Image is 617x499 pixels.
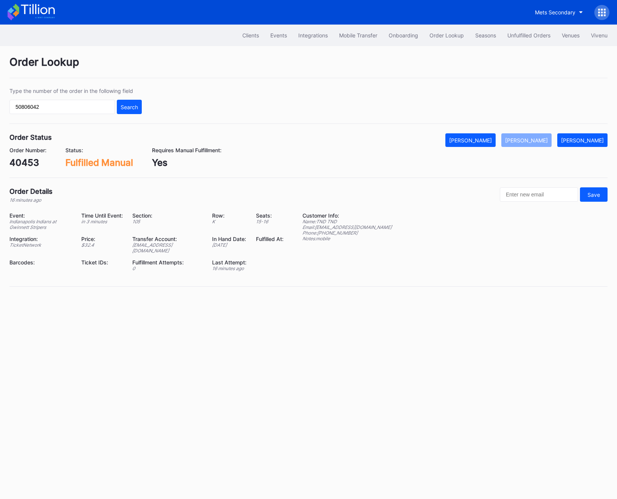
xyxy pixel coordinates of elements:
div: 16 minutes ago [9,197,53,203]
div: Transfer Account: [132,236,203,242]
div: Order Lookup [429,32,464,39]
div: 105 [132,219,203,224]
div: Order Details [9,187,53,195]
div: Seasons [475,32,496,39]
div: Order Status [9,133,52,141]
button: Clients [237,28,265,42]
button: Events [265,28,293,42]
button: Unfulfilled Orders [502,28,556,42]
div: In Hand Date: [212,236,246,242]
div: Mets Secondary [535,9,575,15]
div: Phone: [PHONE_NUMBER] [302,230,392,236]
div: Seats: [256,212,284,219]
div: Venues [562,32,580,39]
div: Ticket IDs: [81,259,123,266]
div: $ 32.4 [81,242,123,248]
div: [EMAIL_ADDRESS][DOMAIN_NAME] [132,242,203,253]
div: 40453 [9,157,47,168]
div: Email: [EMAIL_ADDRESS][DOMAIN_NAME] [302,224,392,230]
div: Last Attempt: [212,259,246,266]
div: Order Number: [9,147,47,153]
div: TicketNetwork [9,242,72,248]
input: Enter new email [500,187,578,202]
div: Onboarding [389,32,418,39]
button: Venues [556,28,585,42]
div: Price: [81,236,123,242]
div: K [212,219,246,224]
button: Save [580,187,608,202]
div: Section: [132,212,203,219]
div: Events [270,32,287,39]
div: Fulfilled Manual [65,157,133,168]
div: Type the number of the order in the following field [9,88,142,94]
div: [PERSON_NAME] [505,137,548,144]
div: Vivenu [591,32,608,39]
div: Name: TND TND [302,219,392,224]
button: Search [117,100,142,114]
div: 0 [132,266,203,271]
button: Mobile Transfer [333,28,383,42]
div: Yes [152,157,222,168]
div: Save [588,192,600,198]
div: Integration: [9,236,72,242]
button: Seasons [470,28,502,42]
div: Fulfillment Attempts: [132,259,203,266]
div: Status: [65,147,133,153]
div: Mobile Transfer [339,32,377,39]
div: Time Until Event: [81,212,123,219]
button: [PERSON_NAME] [445,133,496,147]
div: in 3 minutes [81,219,123,224]
button: Order Lookup [424,28,470,42]
button: [PERSON_NAME] [501,133,552,147]
div: Integrations [298,32,328,39]
div: Customer Info: [302,212,392,219]
button: Integrations [293,28,333,42]
button: Vivenu [585,28,613,42]
div: Unfulfilled Orders [507,32,550,39]
div: [DATE] [212,242,246,248]
div: Requires Manual Fulfillment: [152,147,222,153]
div: [PERSON_NAME] [449,137,492,144]
div: Indianapolis Indians at Gwinnett Stripers [9,219,72,230]
div: Event: [9,212,72,219]
div: 16 minutes ago [212,266,246,271]
button: [PERSON_NAME] [557,133,608,147]
div: [PERSON_NAME] [561,137,604,144]
div: Fulfilled At: [256,236,284,242]
div: Search [121,104,138,110]
div: Barcodes: [9,259,72,266]
div: 15 - 16 [256,219,284,224]
div: Notes: mobile [302,236,392,241]
input: GT59662 [9,100,115,114]
div: Order Lookup [9,56,608,78]
div: Clients [242,32,259,39]
div: Row: [212,212,246,219]
button: Mets Secondary [529,5,589,19]
button: Onboarding [383,28,424,42]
